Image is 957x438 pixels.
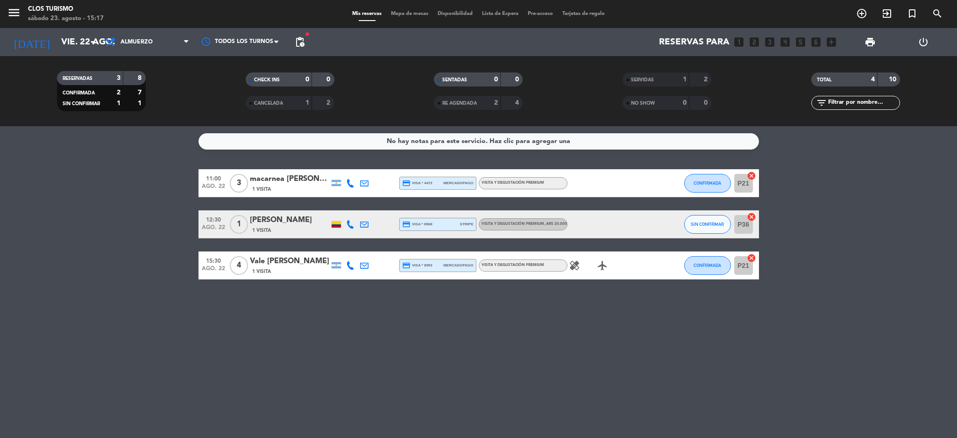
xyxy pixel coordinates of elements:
span: 1 Visita [252,268,271,275]
i: looks_4 [779,36,791,48]
span: mercadopago [443,180,473,186]
span: , ARS 20.000 [544,222,567,226]
span: RESERVADAS [63,76,92,81]
input: Filtrar por nombre... [827,98,900,108]
button: menu [7,6,21,23]
strong: 0 [704,100,709,106]
i: healing [569,260,580,271]
i: cancel [747,212,756,222]
span: stripe [460,221,474,227]
span: CONFIRMADA [694,263,721,268]
span: Lista de Espera [477,11,523,16]
span: VISITA Y DEGUSTACIÓN PREMIUM [482,222,567,226]
span: VISITA Y DEGUSTACIÓN PREMIUM [482,181,544,185]
span: pending_actions [294,36,305,48]
span: Disponibilidad [433,11,477,16]
span: Reservas para [659,37,730,47]
i: search [932,8,943,19]
i: add_box [825,36,837,48]
i: [DATE] [7,32,57,52]
span: 12:30 [202,214,225,224]
span: visa * 4472 [402,179,432,187]
button: SIN CONFIRMAR [684,215,731,234]
button: CONFIRMADA [684,174,731,193]
span: ago. 22 [202,183,225,194]
div: Clos Turismo [28,5,104,14]
strong: 0 [683,100,687,106]
span: Tarjetas de regalo [558,11,610,16]
i: turned_in_not [907,8,918,19]
strong: 4 [515,100,521,106]
strong: 0 [326,76,332,83]
strong: 0 [515,76,521,83]
i: cancel [747,171,756,180]
span: TOTAL [817,78,831,82]
span: VISITA Y DEGUSTACIÓN PREMIUM [482,263,544,267]
span: Mis reservas [347,11,386,16]
strong: 2 [326,100,332,106]
i: arrow_drop_down [87,36,98,48]
span: 11:00 [202,172,225,183]
span: 1 Visita [252,227,271,234]
span: 4 [230,256,248,275]
strong: 2 [494,100,498,106]
strong: 1 [117,100,121,107]
strong: 1 [138,100,143,107]
i: looks_6 [810,36,822,48]
strong: 1 [683,76,687,83]
i: looks_5 [794,36,807,48]
span: fiber_manual_record [305,31,310,37]
span: Pre-acceso [523,11,558,16]
i: credit_card [402,179,411,187]
strong: 0 [494,76,498,83]
i: credit_card [402,261,411,270]
strong: 10 [889,76,898,83]
span: CHECK INS [254,78,280,82]
i: airplanemode_active [597,260,608,271]
span: Almuerzo [121,39,153,45]
i: credit_card [402,220,411,229]
div: macarnea [PERSON_NAME] [250,173,329,185]
span: visa * 8953 [402,261,432,270]
span: SIN CONFIRMAR [691,222,724,227]
strong: 8 [138,75,143,81]
span: 1 [230,215,248,234]
span: CONFIRMADA [694,180,721,186]
i: looks_one [733,36,745,48]
i: filter_list [816,97,827,108]
span: CONFIRMADA [63,91,95,95]
span: ago. 22 [202,266,225,276]
i: exit_to_app [881,8,893,19]
i: looks_two [748,36,760,48]
i: power_settings_new [918,36,929,48]
strong: 4 [871,76,875,83]
span: Mapa de mesas [386,11,433,16]
span: mercadopago [443,262,473,268]
i: looks_3 [764,36,776,48]
span: SENTADAS [442,78,467,82]
span: CANCELADA [254,101,283,106]
strong: 3 [117,75,121,81]
span: RE AGENDADA [442,101,477,106]
div: [PERSON_NAME] [250,214,329,226]
strong: 1 [305,100,309,106]
span: SERVIDAS [631,78,654,82]
span: visa * 8968 [402,220,432,229]
strong: 2 [704,76,709,83]
span: 1 Visita [252,186,271,193]
div: No hay notas para este servicio. Haz clic para agregar una [387,136,570,147]
strong: 2 [117,89,121,96]
i: cancel [747,253,756,263]
i: menu [7,6,21,20]
span: SIN CONFIRMAR [63,101,100,106]
span: ago. 22 [202,224,225,235]
strong: 7 [138,89,143,96]
span: print [865,36,876,48]
div: LOG OUT [897,28,950,56]
i: add_circle_outline [856,8,867,19]
span: 15:30 [202,255,225,266]
span: NO SHOW [631,101,655,106]
div: Vale [PERSON_NAME] [250,255,329,267]
div: sábado 23. agosto - 15:17 [28,14,104,23]
strong: 0 [305,76,309,83]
